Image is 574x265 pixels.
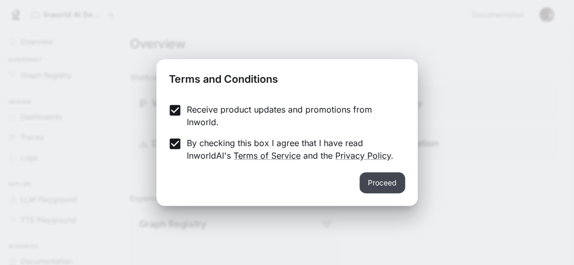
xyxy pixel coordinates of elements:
h2: Terms and Conditions [156,59,418,95]
a: Privacy Policy [335,150,391,161]
button: Proceed [359,172,405,193]
a: Terms of Service [233,150,301,161]
p: Receive product updates and promotions from Inworld. [187,103,397,128]
p: By checking this box I agree that I have read InworldAI's and the . [187,137,397,162]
